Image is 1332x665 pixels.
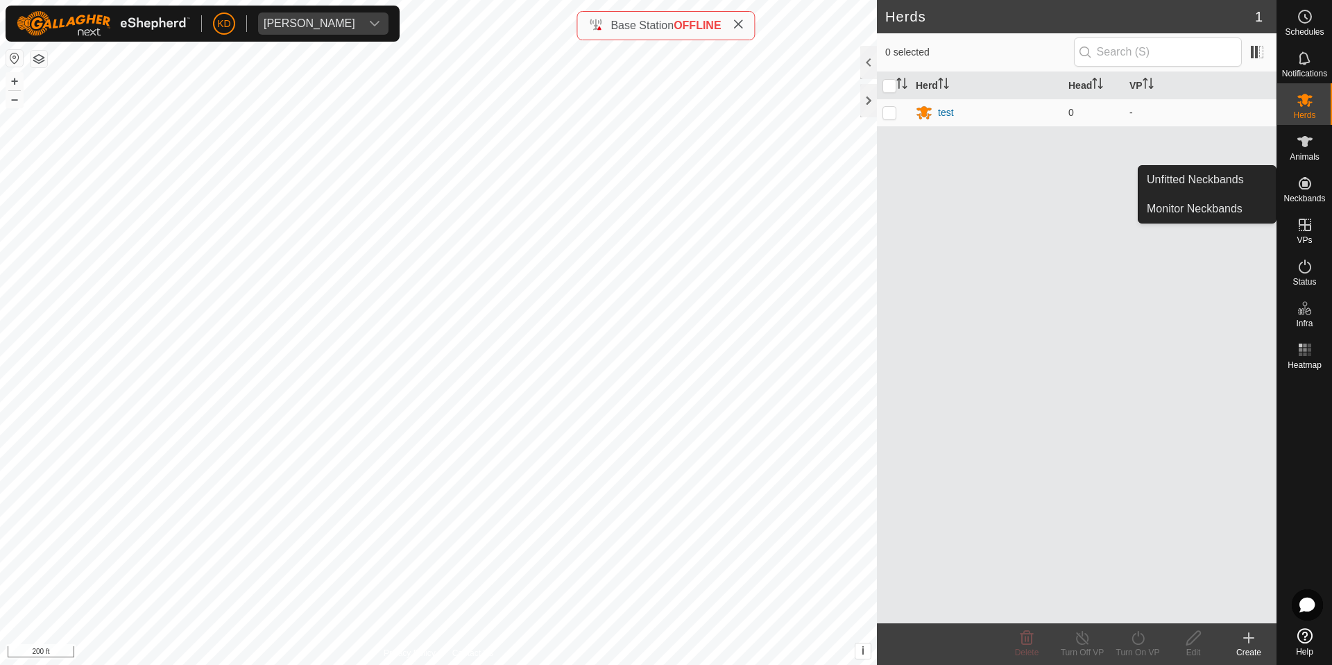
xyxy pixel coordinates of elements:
[258,12,361,35] span: Erin Kiley
[452,647,493,659] a: Contact Us
[862,645,864,657] span: i
[1297,236,1312,244] span: VPs
[1288,361,1322,369] span: Heatmap
[1147,171,1244,188] span: Unfitted Neckbands
[1290,153,1320,161] span: Animals
[1068,107,1074,118] span: 0
[1285,28,1324,36] span: Schedules
[6,73,23,90] button: +
[1292,278,1316,286] span: Status
[1074,37,1242,67] input: Search (S)
[885,8,1255,25] h2: Herds
[6,91,23,108] button: –
[384,647,436,659] a: Privacy Policy
[1015,648,1039,657] span: Delete
[31,51,47,67] button: Map Layers
[17,11,190,36] img: Gallagher Logo
[1063,72,1124,99] th: Head
[674,19,721,31] span: OFFLINE
[1221,646,1276,659] div: Create
[1296,648,1313,656] span: Help
[1110,646,1165,659] div: Turn On VP
[1296,319,1313,328] span: Infra
[1138,195,1276,223] a: Monitor Neckbands
[885,45,1074,60] span: 0 selected
[896,80,907,91] p-sorticon: Activate to sort
[1092,80,1103,91] p-sorticon: Activate to sort
[361,12,388,35] div: dropdown trigger
[1147,201,1243,217] span: Monitor Neckbands
[910,72,1063,99] th: Herd
[1255,6,1263,27] span: 1
[1277,623,1332,662] a: Help
[938,80,949,91] p-sorticon: Activate to sort
[1054,646,1110,659] div: Turn Off VP
[610,19,674,31] span: Base Station
[1165,646,1221,659] div: Edit
[855,643,871,659] button: i
[217,17,230,31] span: KD
[938,106,954,120] div: test
[1293,111,1315,119] span: Herds
[1143,80,1154,91] p-sorticon: Activate to sort
[1282,69,1327,78] span: Notifications
[1124,99,1276,126] td: -
[1124,72,1276,99] th: VP
[6,50,23,67] button: Reset Map
[1138,166,1276,194] a: Unfitted Neckbands
[264,18,355,29] div: [PERSON_NAME]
